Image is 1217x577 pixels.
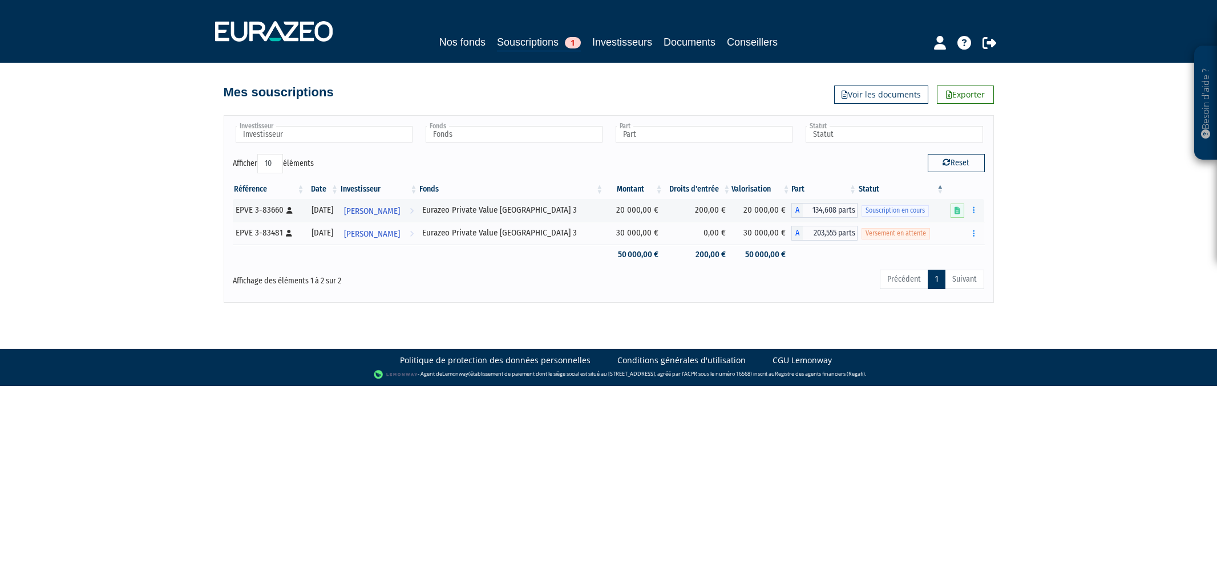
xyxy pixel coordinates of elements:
[233,154,314,173] label: Afficher éléments
[937,86,994,104] a: Exporter
[400,355,591,366] a: Politique de protection des données personnelles
[422,204,600,216] div: Eurazeo Private Value [GEOGRAPHIC_DATA] 3
[11,369,1206,380] div: - Agent de (établissement de paiement dont le siège social est situé au [STREET_ADDRESS], agréé p...
[928,270,945,289] a: 1
[286,230,292,237] i: [Français] Personne physique
[664,245,732,265] td: 200,00 €
[791,203,858,218] div: A - Eurazeo Private Value Europe 3
[418,180,604,199] th: Fonds: activer pour trier la colonne par ordre croissant
[858,180,945,199] th: Statut : activer pour trier la colonne par ordre d&eacute;croissant
[803,203,858,218] span: 134,608 parts
[339,199,418,222] a: [PERSON_NAME]
[233,269,536,287] div: Affichage des éléments 1 à 2 sur 2
[604,199,664,222] td: 20 000,00 €
[664,180,732,199] th: Droits d'entrée: activer pour trier la colonne par ordre croissant
[286,207,293,214] i: [Français] Personne physique
[410,224,414,245] i: Voir l'investisseur
[862,228,930,239] span: Versement en attente
[439,34,486,50] a: Nos fonds
[339,222,418,245] a: [PERSON_NAME]
[344,224,400,245] span: [PERSON_NAME]
[834,86,928,104] a: Voir les documents
[344,201,400,222] span: [PERSON_NAME]
[1199,52,1212,155] p: Besoin d'aide ?
[339,180,418,199] th: Investisseur: activer pour trier la colonne par ordre croissant
[410,201,414,222] i: Voir l'investisseur
[775,370,865,377] a: Registre des agents financiers (Regafi)
[233,180,306,199] th: Référence : activer pour trier la colonne par ordre croissant
[236,204,302,216] div: EPVE 3-83660
[592,34,652,50] a: Investisseurs
[664,34,715,50] a: Documents
[928,154,985,172] button: Reset
[731,199,791,222] td: 20 000,00 €
[791,226,858,241] div: A - Eurazeo Private Value Europe 3
[604,222,664,245] td: 30 000,00 €
[664,222,732,245] td: 0,00 €
[310,227,335,239] div: [DATE]
[257,154,283,173] select: Afficheréléments
[306,180,339,199] th: Date: activer pour trier la colonne par ordre croissant
[791,203,803,218] span: A
[791,226,803,241] span: A
[497,34,581,52] a: Souscriptions1
[862,205,929,216] span: Souscription en cours
[565,37,581,48] span: 1
[374,369,418,380] img: logo-lemonway.png
[422,227,600,239] div: Eurazeo Private Value [GEOGRAPHIC_DATA] 3
[664,199,732,222] td: 200,00 €
[731,245,791,265] td: 50 000,00 €
[604,245,664,265] td: 50 000,00 €
[442,370,468,377] a: Lemonway
[604,180,664,199] th: Montant: activer pour trier la colonne par ordre croissant
[791,180,858,199] th: Part: activer pour trier la colonne par ordre croissant
[236,227,302,239] div: EPVE 3-83481
[727,34,778,50] a: Conseillers
[803,226,858,241] span: 203,555 parts
[224,86,334,99] h4: Mes souscriptions
[617,355,746,366] a: Conditions générales d'utilisation
[215,21,333,42] img: 1732889491-logotype_eurazeo_blanc_rvb.png
[731,222,791,245] td: 30 000,00 €
[773,355,832,366] a: CGU Lemonway
[310,204,335,216] div: [DATE]
[731,180,791,199] th: Valorisation: activer pour trier la colonne par ordre croissant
